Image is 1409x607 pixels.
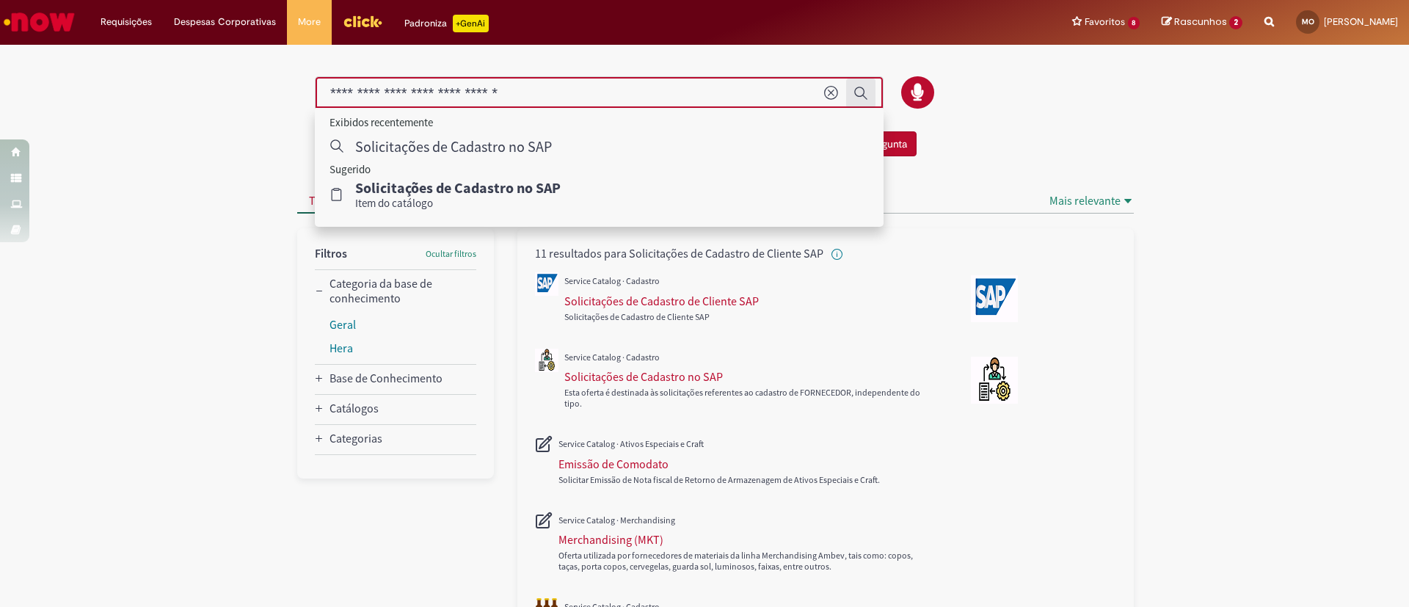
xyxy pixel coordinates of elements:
[1324,15,1398,28] span: [PERSON_NAME]
[1,7,77,37] img: ServiceNow
[298,15,321,29] span: More
[1229,16,1242,29] span: 2
[1162,15,1242,29] a: Rascunhos
[1128,17,1140,29] span: 8
[174,15,276,29] span: Despesas Corporativas
[1302,17,1314,26] span: MO
[453,15,489,32] p: +GenAi
[404,15,489,32] div: Padroniza
[343,10,382,32] img: click_logo_yellow_360x200.png
[1085,15,1125,29] span: Favoritos
[101,15,152,29] span: Requisições
[1174,15,1227,29] span: Rascunhos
